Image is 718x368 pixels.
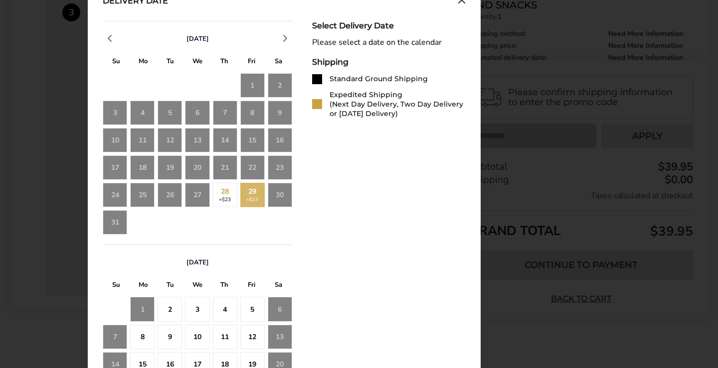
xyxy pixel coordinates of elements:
div: T [211,278,238,294]
span: [DATE] [186,258,209,267]
div: T [211,55,238,70]
div: T [157,278,184,294]
div: F [238,278,265,294]
div: S [103,278,130,294]
div: Select Delivery Date [312,21,466,30]
div: M [130,55,157,70]
div: M [130,278,157,294]
div: Standard Ground Shipping [330,74,428,84]
button: [DATE] [182,34,213,43]
div: Expedited Shipping (Next Day Delivery, Two Day Delivery or [DATE] Delivery) [330,90,466,119]
div: S [103,55,130,70]
div: S [265,278,292,294]
button: [DATE] [182,258,213,267]
div: S [265,55,292,70]
div: W [184,278,211,294]
div: Shipping [312,57,466,67]
div: F [238,55,265,70]
div: Please select a date on the calendar [312,38,466,47]
div: W [184,55,211,70]
div: T [157,55,184,70]
span: [DATE] [186,34,209,43]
